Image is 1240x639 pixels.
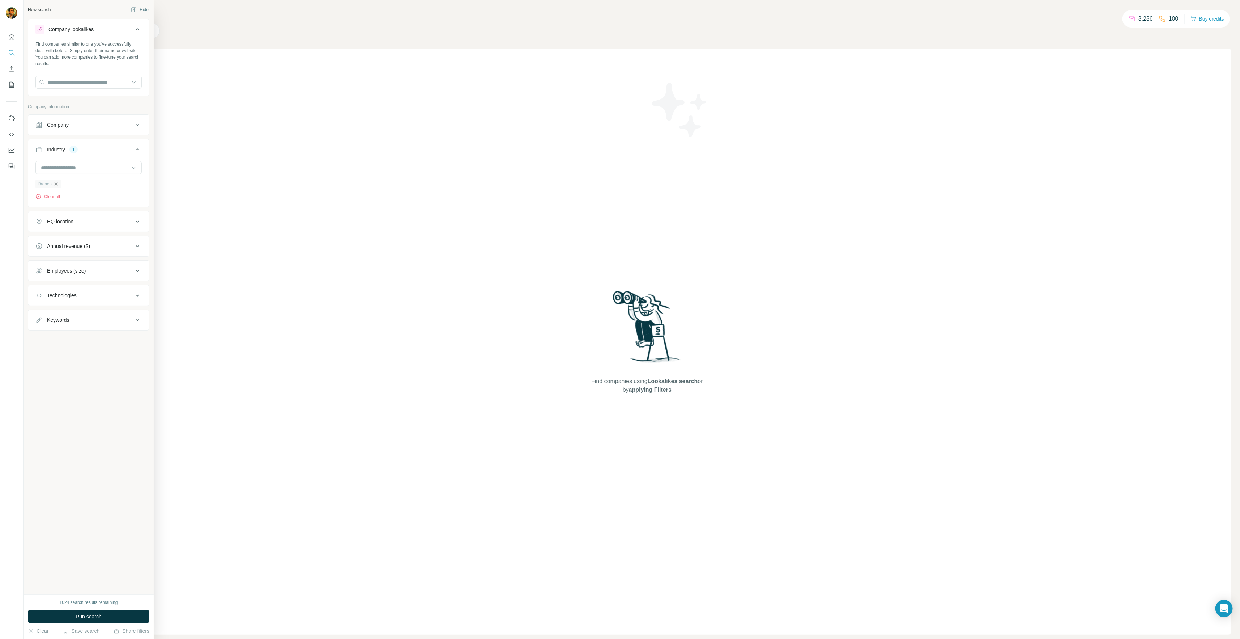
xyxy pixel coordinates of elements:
div: Annual revenue ($) [47,243,90,250]
button: Run search [28,610,149,623]
p: 100 [1169,14,1179,23]
div: 1024 search results remaining [60,599,118,606]
img: Surfe Illustration - Woman searching with binoculars [610,289,685,370]
button: Dashboard [6,144,17,157]
span: Lookalikes search [648,378,698,384]
button: Hide [126,4,154,15]
div: 1 [69,146,78,153]
button: Company lookalikes [28,21,149,41]
div: Open Intercom Messenger [1215,600,1233,617]
span: applying Filters [629,387,672,393]
img: Surfe Illustration - Stars [647,77,712,143]
button: Feedback [6,160,17,173]
p: Company information [28,104,149,110]
img: Avatar [6,7,17,19]
div: Technologies [47,292,77,299]
div: Employees (size) [47,267,86,274]
button: Technologies [28,287,149,304]
button: Search [6,46,17,59]
h4: Search [63,9,1231,19]
button: Buy credits [1190,14,1224,24]
button: Industry1 [28,141,149,161]
div: Find companies similar to one you've successfully dealt with before. Simply enter their name or w... [35,41,142,67]
button: Keywords [28,311,149,329]
button: Clear all [35,193,60,200]
button: Company [28,116,149,134]
p: 3,236 [1138,14,1153,23]
div: Keywords [47,316,69,324]
div: Company lookalikes [48,26,94,33]
div: Company [47,121,69,129]
div: New search [28,7,51,13]
span: Find companies using or by [589,377,705,394]
button: Save search [63,627,99,635]
div: Industry [47,146,65,153]
div: HQ location [47,218,73,225]
button: Use Surfe API [6,128,17,141]
button: Use Surfe on LinkedIn [6,112,17,125]
span: Drones [38,181,52,187]
span: Run search [76,613,102,620]
button: Share filters [114,627,149,635]
button: Annual revenue ($) [28,237,149,255]
button: Enrich CSV [6,62,17,75]
button: HQ location [28,213,149,230]
button: Quick start [6,30,17,43]
button: Clear [28,627,48,635]
button: Employees (size) [28,262,149,279]
button: My lists [6,78,17,91]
